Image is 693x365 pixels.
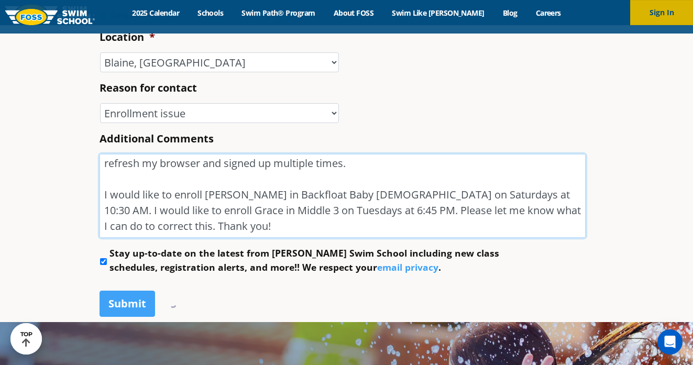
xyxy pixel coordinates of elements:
[377,261,438,273] a: email privacy
[100,30,155,44] label: Location
[100,291,155,317] input: Submit
[5,9,95,25] img: FOSS Swim School Logo
[20,331,32,347] div: TOP
[100,132,214,146] label: Additional Comments
[189,8,233,18] a: Schools
[493,8,526,18] a: Blog
[109,246,530,274] label: Stay up-to-date on the latest from [PERSON_NAME] Swim School including new class schedules, regis...
[657,329,683,355] div: Open Intercom Messenger
[526,8,570,18] a: Careers
[123,8,189,18] a: 2025 Calendar
[100,81,197,95] label: Reason for contact
[383,8,494,18] a: Swim Like [PERSON_NAME]
[324,8,383,18] a: About FOSS
[233,8,324,18] a: Swim Path® Program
